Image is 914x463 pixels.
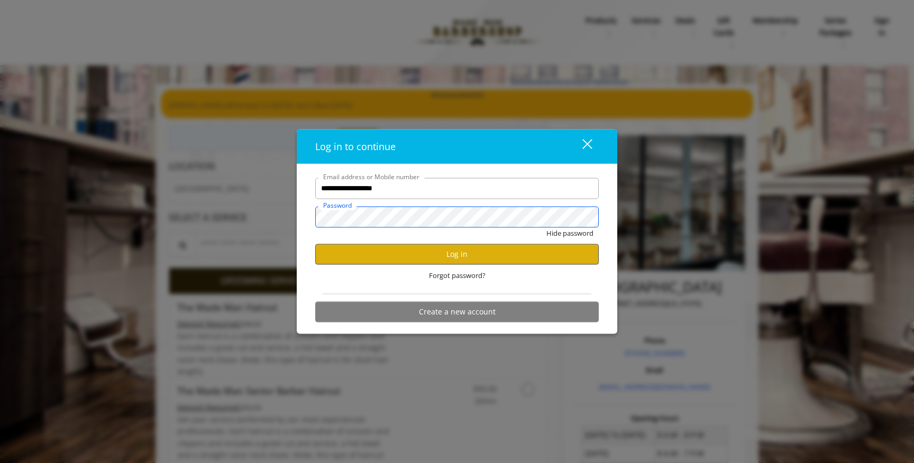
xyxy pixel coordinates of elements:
label: Password [318,200,357,210]
input: Email address or Mobile number [315,178,599,199]
input: Password [315,206,599,227]
label: Email address or Mobile number [318,171,425,181]
button: Create a new account [315,301,599,322]
span: Log in to continue [315,140,396,152]
button: close dialog [563,135,599,157]
div: close dialog [570,138,591,154]
span: Forgot password? [429,270,486,281]
button: Log in [315,244,599,264]
button: Hide password [546,227,593,238]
